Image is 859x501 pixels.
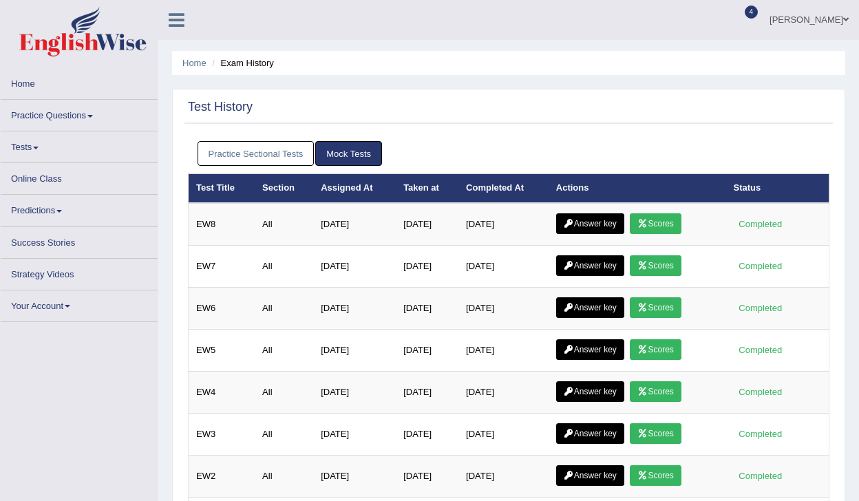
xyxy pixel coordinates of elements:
a: Online Class [1,163,158,190]
th: Completed At [458,174,549,203]
a: Scores [630,423,681,444]
td: [DATE] [396,372,458,414]
td: [DATE] [396,246,458,288]
td: [DATE] [458,414,549,456]
span: 4 [745,6,759,19]
a: Answer key [556,339,624,360]
div: Completed [734,259,787,273]
a: Success Stories [1,227,158,254]
a: Answer key [556,213,624,234]
td: All [255,372,313,414]
td: EW7 [189,246,255,288]
td: [DATE] [313,414,396,456]
td: [DATE] [458,203,549,246]
div: Completed [734,385,787,399]
a: Scores [630,255,681,276]
a: Scores [630,339,681,360]
a: Answer key [556,423,624,444]
div: Completed [734,469,787,483]
td: [DATE] [458,456,549,498]
td: EW3 [189,414,255,456]
td: [DATE] [396,330,458,372]
td: [DATE] [458,246,549,288]
th: Assigned At [313,174,396,203]
a: Your Account [1,290,158,317]
td: EW5 [189,330,255,372]
a: Answer key [556,465,624,486]
li: Exam History [209,56,274,70]
td: EW4 [189,372,255,414]
div: Completed [734,217,787,231]
a: Scores [630,213,681,234]
th: Section [255,174,313,203]
td: [DATE] [313,330,396,372]
td: [DATE] [396,414,458,456]
td: [DATE] [313,456,396,498]
td: All [255,456,313,498]
a: Tests [1,131,158,158]
a: Home [1,68,158,95]
td: All [255,288,313,330]
td: [DATE] [458,330,549,372]
td: [DATE] [313,288,396,330]
td: All [255,330,313,372]
div: Completed [734,427,787,441]
th: Status [726,174,829,203]
a: Scores [630,381,681,402]
th: Actions [549,174,726,203]
td: All [255,203,313,246]
td: [DATE] [396,203,458,246]
a: Practice Questions [1,100,158,127]
a: Answer key [556,381,624,402]
th: Taken at [396,174,458,203]
a: Practice Sectional Tests [198,141,315,167]
div: Completed [734,343,787,357]
a: Scores [630,465,681,486]
td: [DATE] [458,372,549,414]
td: [DATE] [396,288,458,330]
td: [DATE] [313,372,396,414]
td: [DATE] [313,246,396,288]
td: EW2 [189,456,255,498]
td: [DATE] [396,456,458,498]
a: Strategy Videos [1,259,158,286]
td: EW6 [189,288,255,330]
a: Scores [630,297,681,318]
a: Answer key [556,255,624,276]
td: [DATE] [458,288,549,330]
a: Home [182,58,206,68]
a: Mock Tests [315,141,382,167]
td: All [255,414,313,456]
a: Answer key [556,297,624,318]
div: Completed [734,301,787,315]
th: Test Title [189,174,255,203]
h2: Test History [188,100,253,114]
td: [DATE] [313,203,396,246]
td: EW8 [189,203,255,246]
td: All [255,246,313,288]
a: Predictions [1,195,158,222]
